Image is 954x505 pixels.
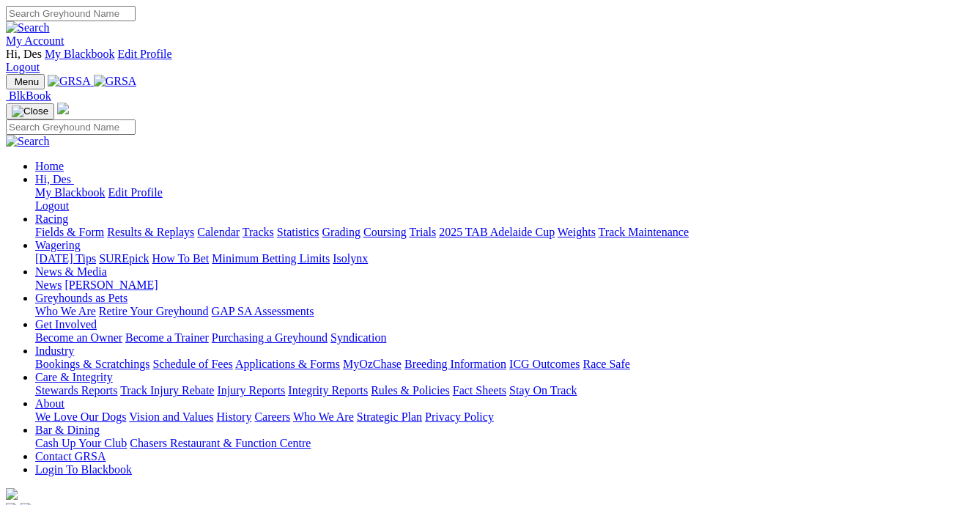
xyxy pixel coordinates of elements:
[322,226,360,238] a: Grading
[35,358,948,371] div: Industry
[6,48,42,60] span: Hi, Des
[212,305,314,317] a: GAP SA Assessments
[9,89,51,102] span: BlkBook
[35,437,127,449] a: Cash Up Your Club
[6,61,40,73] a: Logout
[425,410,494,423] a: Privacy Policy
[35,397,64,410] a: About
[6,119,136,135] input: Search
[217,384,285,397] a: Injury Reports
[212,252,330,265] a: Minimum Betting Limits
[107,226,194,238] a: Results & Replays
[363,226,407,238] a: Coursing
[35,173,74,185] a: Hi, Des
[404,358,506,370] a: Breeding Information
[357,410,422,423] a: Strategic Plan
[35,450,106,462] a: Contact GRSA
[35,331,122,344] a: Become an Owner
[45,48,115,60] a: My Blackbook
[152,252,210,265] a: How To Bet
[99,252,149,265] a: SUREpick
[35,410,126,423] a: We Love Our Dogs
[212,331,328,344] a: Purchasing a Greyhound
[288,384,368,397] a: Integrity Reports
[35,226,948,239] div: Racing
[509,384,577,397] a: Stay On Track
[6,103,54,119] button: Toggle navigation
[35,199,69,212] a: Logout
[35,424,100,436] a: Bar & Dining
[409,226,436,238] a: Trials
[152,358,232,370] a: Schedule of Fees
[35,318,97,331] a: Get Involved
[6,21,50,34] img: Search
[293,410,354,423] a: Who We Are
[35,265,107,278] a: News & Media
[35,173,71,185] span: Hi, Des
[125,331,209,344] a: Become a Trainer
[35,344,74,357] a: Industry
[35,358,149,370] a: Bookings & Scratchings
[6,135,50,148] img: Search
[99,305,209,317] a: Retire Your Greyhound
[583,358,629,370] a: Race Safe
[277,226,319,238] a: Statistics
[6,74,45,89] button: Toggle navigation
[35,186,106,199] a: My Blackbook
[35,252,948,265] div: Wagering
[6,48,948,74] div: My Account
[35,384,117,397] a: Stewards Reports
[599,226,689,238] a: Track Maintenance
[120,384,214,397] a: Track Injury Rebate
[35,305,948,318] div: Greyhounds as Pets
[235,358,340,370] a: Applications & Forms
[197,226,240,238] a: Calendar
[243,226,274,238] a: Tracks
[15,76,39,87] span: Menu
[35,331,948,344] div: Get Involved
[48,75,91,88] img: GRSA
[35,252,96,265] a: [DATE] Tips
[35,226,104,238] a: Fields & Form
[129,410,213,423] a: Vision and Values
[6,6,136,21] input: Search
[453,384,506,397] a: Fact Sheets
[35,463,132,476] a: Login To Blackbook
[35,239,81,251] a: Wagering
[35,437,948,450] div: Bar & Dining
[35,292,127,304] a: Greyhounds as Pets
[343,358,402,370] a: MyOzChase
[64,279,158,291] a: [PERSON_NAME]
[6,488,18,500] img: logo-grsa-white.png
[558,226,596,238] a: Weights
[254,410,290,423] a: Careers
[439,226,555,238] a: 2025 TAB Adelaide Cup
[371,384,450,397] a: Rules & Policies
[12,106,48,117] img: Close
[35,371,113,383] a: Care & Integrity
[94,75,137,88] img: GRSA
[35,160,64,172] a: Home
[35,410,948,424] div: About
[57,103,69,114] img: logo-grsa-white.png
[6,34,64,47] a: My Account
[35,279,62,291] a: News
[333,252,368,265] a: Isolynx
[117,48,171,60] a: Edit Profile
[509,358,580,370] a: ICG Outcomes
[35,279,948,292] div: News & Media
[108,186,163,199] a: Edit Profile
[35,384,948,397] div: Care & Integrity
[130,437,311,449] a: Chasers Restaurant & Function Centre
[35,186,948,213] div: Hi, Des
[35,305,96,317] a: Who We Are
[35,213,68,225] a: Racing
[6,89,51,102] a: BlkBook
[330,331,386,344] a: Syndication
[216,410,251,423] a: History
